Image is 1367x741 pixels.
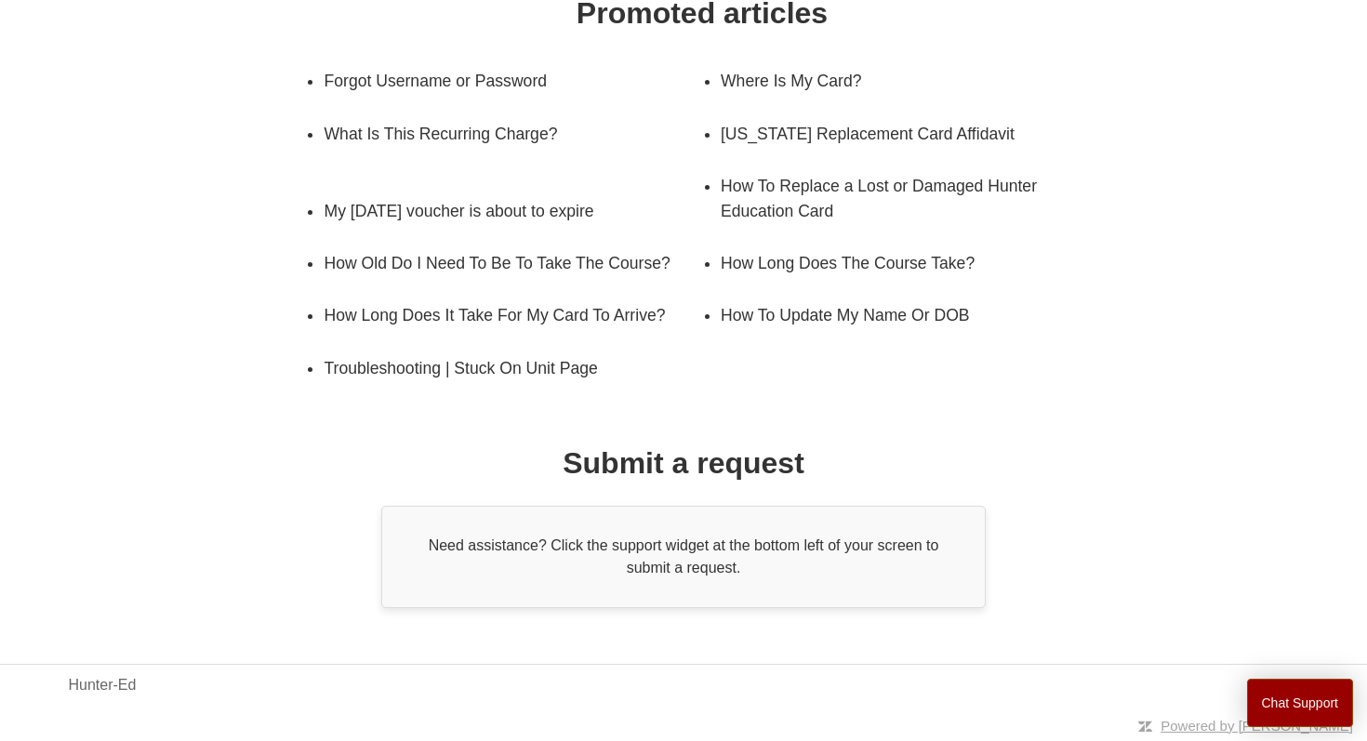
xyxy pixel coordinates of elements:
[1161,718,1353,734] a: Powered by [PERSON_NAME]
[324,185,674,237] a: My [DATE] voucher is about to expire
[324,289,702,341] a: How Long Does It Take For My Card To Arrive?
[563,441,804,485] h1: Submit a request
[721,237,1071,289] a: How Long Does The Course Take?
[324,108,702,160] a: What Is This Recurring Charge?
[721,108,1071,160] a: [US_STATE] Replacement Card Affidavit
[324,342,674,394] a: Troubleshooting | Stuck On Unit Page
[381,506,986,608] div: Need assistance? Click the support widget at the bottom left of your screen to submit a request.
[721,289,1071,341] a: How To Update My Name Or DOB
[324,55,674,107] a: Forgot Username or Password
[69,674,137,696] a: Hunter-Ed
[721,55,1071,107] a: Where Is My Card?
[324,237,674,289] a: How Old Do I Need To Be To Take The Course?
[721,160,1099,237] a: How To Replace a Lost or Damaged Hunter Education Card
[1247,679,1354,727] button: Chat Support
